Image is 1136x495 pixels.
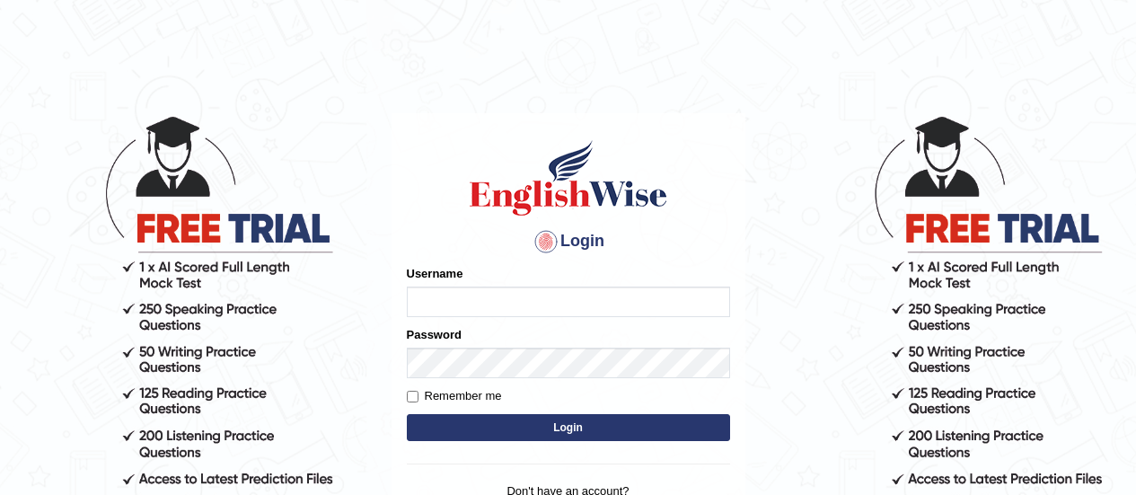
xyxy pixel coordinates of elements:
[407,265,463,282] label: Username
[407,387,502,405] label: Remember me
[407,391,418,402] input: Remember me
[407,227,730,256] h4: Login
[407,326,462,343] label: Password
[466,137,671,218] img: Logo of English Wise sign in for intelligent practice with AI
[407,414,730,441] button: Login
